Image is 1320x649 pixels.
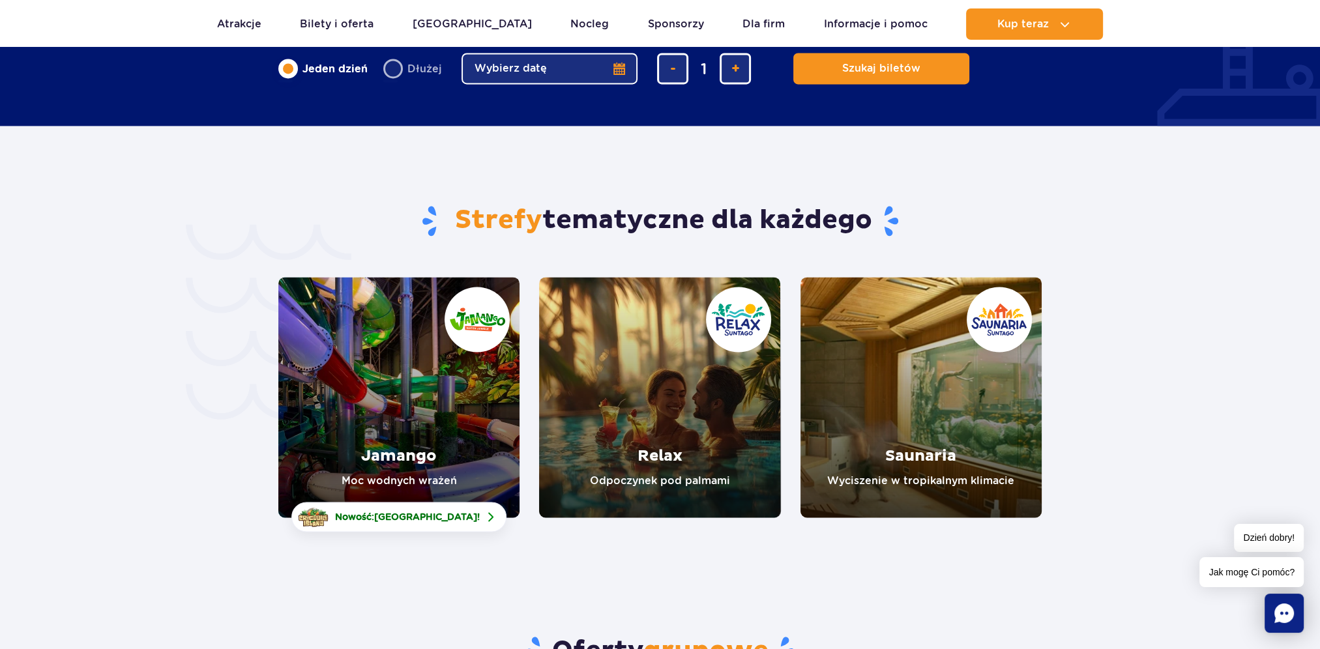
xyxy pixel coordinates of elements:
a: Saunaria [800,277,1042,517]
label: Jeden dzień [278,55,368,82]
a: Nowość:[GEOGRAPHIC_DATA]! [291,502,506,532]
label: Dłużej [383,55,442,82]
span: Jak mogę Ci pomóc? [1199,557,1304,587]
button: usuń bilet [657,53,688,84]
div: Chat [1265,594,1304,633]
a: Atrakcje [217,8,261,40]
a: Bilety i oferta [300,8,374,40]
span: Nowość: ! [335,510,480,523]
button: Kup teraz [966,8,1103,40]
a: Dla firm [742,8,785,40]
a: [GEOGRAPHIC_DATA] [413,8,532,40]
a: Relax [539,277,780,517]
span: Szukaj biletów [842,63,920,74]
span: Dzień dobry! [1234,524,1304,552]
button: dodaj bilet [720,53,751,84]
button: Szukaj biletów [793,53,969,84]
form: Planowanie wizyty w Park of Poland [278,10,1042,84]
h2: tematyczne dla każdego [278,204,1042,238]
span: Strefy [455,204,542,237]
span: Kup teraz [997,18,1049,30]
button: Wybierz datę [462,53,638,84]
a: Nocleg [570,8,609,40]
a: Jamango [278,277,520,517]
a: Sponsorzy [648,8,704,40]
span: [GEOGRAPHIC_DATA] [374,512,477,522]
input: liczba biletów [688,53,720,84]
a: Informacje i pomoc [824,8,928,40]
